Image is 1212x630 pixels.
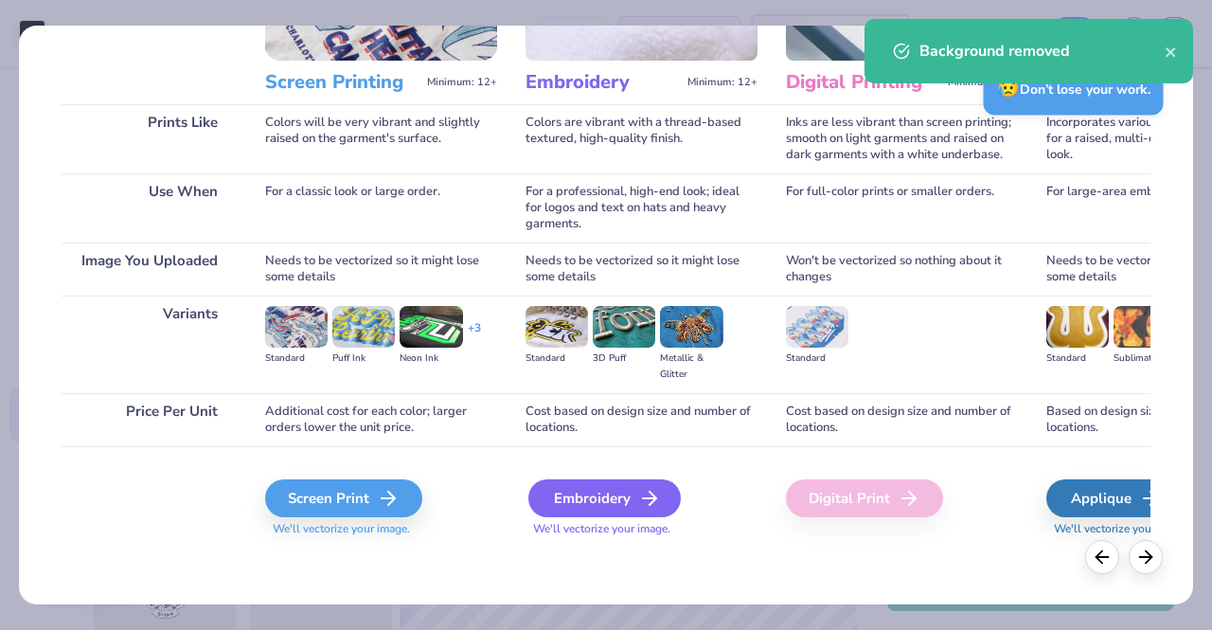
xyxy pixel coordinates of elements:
h3: Screen Printing [265,70,419,95]
span: We'll vectorize your image. [526,521,757,537]
div: Use When [62,173,237,243]
div: Sublimated [1114,351,1176,367]
div: For a professional, high-end look; ideal for logos and text on hats and heavy garments. [526,173,757,243]
div: Colors are vibrant with a thread-based textured, high-quality finish. [526,104,757,173]
img: Standard [786,306,848,348]
img: Metallic & Glitter [660,306,722,348]
img: Standard [526,306,588,348]
div: Needs to be vectorized so it might lose some details [265,243,497,296]
div: Price Per Unit [62,393,237,446]
div: Neon Ink [400,351,462,367]
div: Prints Like [62,104,237,173]
div: Background removed [919,40,1165,63]
div: + 3 [468,320,481,352]
img: Standard [265,306,328,348]
div: Image You Uploaded [62,243,237,296]
div: 3D Puff [593,351,655,367]
div: Standard [786,351,848,367]
div: Standard [265,351,328,367]
img: 3D Puff [593,306,655,348]
div: Embroidery [528,479,681,517]
div: Cost based on design size and number of locations. [786,393,1018,446]
img: Standard [1046,306,1109,348]
img: Sublimated [1114,306,1176,348]
div: Additional cost for each color; larger orders lower the unit price. [265,393,497,446]
div: Applique [1046,479,1185,517]
div: Standard [526,351,588,367]
img: Neon Ink [400,306,462,348]
img: Puff Ink [332,306,395,348]
span: We'll vectorize your image. [265,521,497,537]
div: Inks are less vibrant than screen printing; smooth on light garments and raised on dark garments ... [786,104,1018,173]
div: For full-color prints or smaller orders. [786,173,1018,243]
div: For a classic look or large order. [265,173,497,243]
span: Minimum: 12+ [687,76,757,89]
div: Cost based on design size and number of locations. [526,393,757,446]
span: Minimum: 12+ [427,76,497,89]
div: Variants [62,296,237,393]
h3: Digital Printing [786,70,940,95]
h3: Embroidery [526,70,680,95]
div: Needs to be vectorized so it might lose some details [526,243,757,296]
div: Screen Print [265,479,422,517]
div: Standard [1046,351,1109,367]
button: close [1165,40,1178,63]
div: Puff Ink [332,351,395,367]
div: Metallic & Glitter [660,351,722,383]
div: Colors will be very vibrant and slightly raised on the garment's surface. [265,104,497,173]
div: Won't be vectorized so nothing about it changes [786,243,1018,296]
div: Digital Print [786,479,943,517]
